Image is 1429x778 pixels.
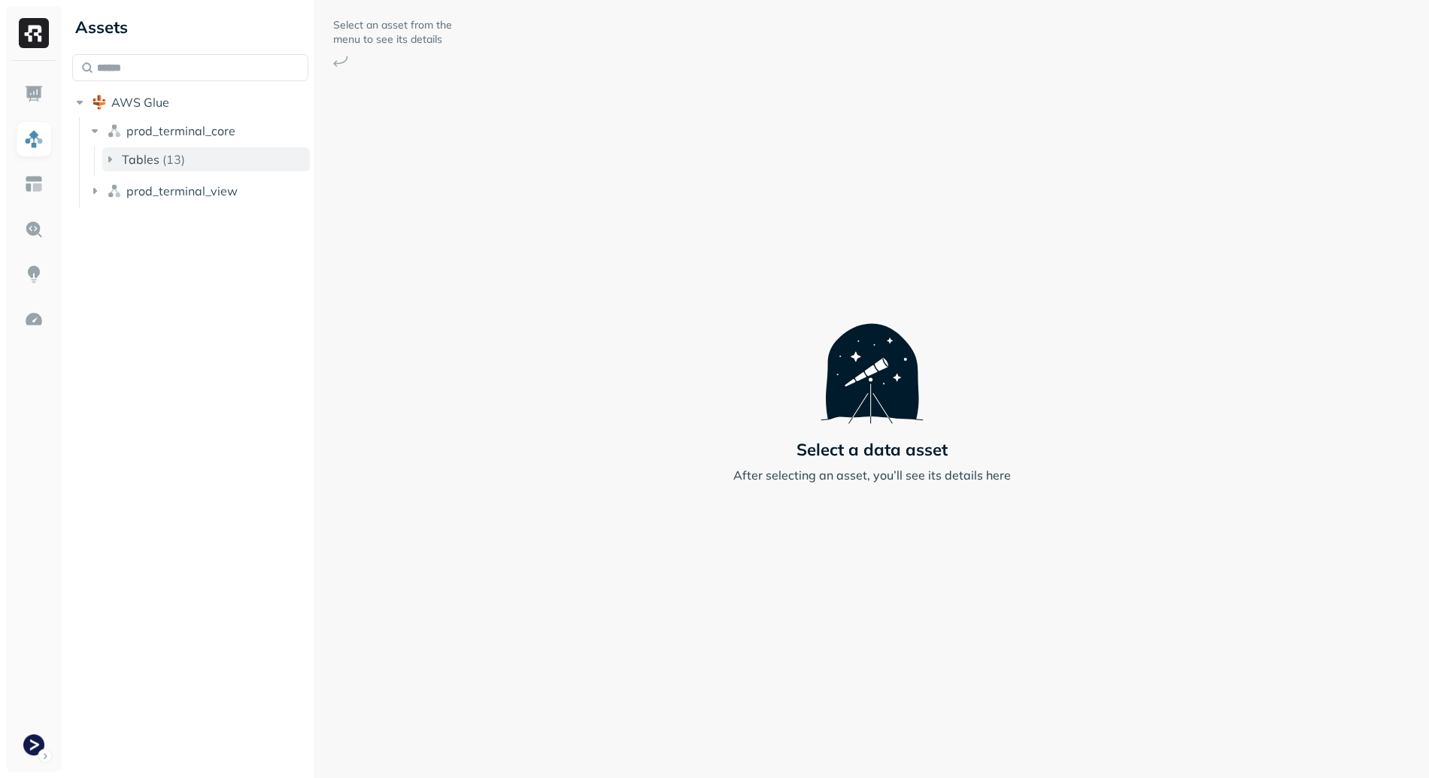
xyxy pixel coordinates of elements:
[733,466,1011,484] p: After selecting an asset, you’ll see its details here
[126,183,238,198] span: prod_terminal_view
[72,15,308,39] div: Assets
[102,147,310,171] button: Tables(13)
[796,439,948,460] p: Select a data asset
[333,56,348,67] img: Arrow
[162,152,185,167] p: ( 13 )
[24,265,44,284] img: Insights
[24,219,44,239] img: Query Explorer
[23,734,44,755] img: Terminal
[72,90,308,114] button: AWS Glue
[92,95,107,110] img: root
[24,174,44,194] img: Asset Explorer
[87,179,309,203] button: prod_terminal_view
[24,84,44,104] img: Dashboard
[107,123,122,138] img: namespace
[333,18,454,47] p: Select an asset from the menu to see its details
[126,123,235,138] span: prod_terminal_core
[107,183,122,198] img: namespace
[19,18,49,48] img: Ryft
[122,152,159,167] span: Tables
[821,294,924,423] img: Telescope
[111,95,169,110] span: AWS Glue
[24,129,44,149] img: Assets
[24,310,44,329] img: Optimization
[87,119,309,143] button: prod_terminal_core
